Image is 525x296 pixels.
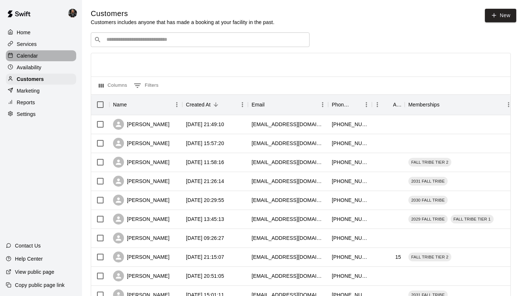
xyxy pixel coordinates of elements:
a: Availability [6,62,76,73]
div: Memberships [408,94,440,115]
div: Name [113,94,127,115]
img: Lauren Acker [68,9,77,17]
div: +18303853996 [332,253,368,261]
button: Menu [171,99,182,110]
a: Settings [6,109,76,120]
div: FALL TRIBE TIER 1 [451,215,494,223]
div: melissa05m@yahoo.com [252,272,324,280]
div: 2025-08-12 15:57:20 [186,140,224,147]
div: Email [252,94,265,115]
button: Sort [440,100,450,110]
span: FALL TRIBE TIER 2 [408,254,451,260]
div: [PERSON_NAME] [113,195,170,206]
button: Sort [265,100,275,110]
p: Help Center [15,255,43,262]
div: jess964@gmail.com [252,140,324,147]
div: Email [248,94,328,115]
div: Memberships [405,94,514,115]
button: Show filters [132,80,160,91]
a: Customers [6,74,76,85]
h5: Customers [91,9,275,19]
div: Age [372,94,405,115]
div: FALL TRIBE TIER 2 [408,253,451,261]
button: Menu [372,99,383,110]
p: Contact Us [15,242,41,249]
div: Phone Number [328,94,372,115]
a: New [485,9,516,22]
div: 2031 FALL TRIBE [408,177,448,186]
a: Services [6,39,76,50]
a: Marketing [6,85,76,96]
div: [PERSON_NAME] [113,252,170,262]
span: FALL TRIBE TIER 1 [451,216,494,222]
button: Menu [361,99,372,110]
button: Sort [383,100,393,110]
p: Customers [17,75,44,83]
div: Name [109,94,182,115]
div: [PERSON_NAME] [113,138,170,149]
a: Home [6,27,76,38]
div: 2025-08-12 11:58:16 [186,159,224,166]
div: 2030 FALL TRIBE [408,196,448,205]
span: 2029 FALL TRIBE [408,216,448,222]
div: Created At [186,94,211,115]
a: Calendar [6,50,76,61]
a: Reports [6,97,76,108]
div: smurista@gmail.com [252,178,324,185]
div: +12144984976 [332,178,368,185]
div: [PERSON_NAME] [113,233,170,244]
div: alishamrowland@gmail.com [252,196,324,204]
div: +15018894805 [332,196,368,204]
button: Menu [317,99,328,110]
div: nikki1246@hotmail.com [252,253,324,261]
div: FALL TRIBE TIER 2 [408,158,451,167]
div: [PERSON_NAME] [113,176,170,187]
div: 2025-08-11 13:45:13 [186,215,224,223]
div: [PERSON_NAME] [113,270,170,281]
div: 2025-08-10 21:15:07 [186,253,224,261]
div: +12103174458 [332,234,368,242]
button: Sort [211,100,221,110]
div: michellemarroquin81@gmail.com [252,121,324,128]
div: bbonugli@hotmail.com [252,159,324,166]
p: Services [17,40,37,48]
div: Age [393,94,401,115]
div: +12103135798 [332,159,368,166]
button: Sort [351,100,361,110]
p: Availability [17,64,42,71]
span: 2031 FALL TRIBE [408,178,448,184]
p: Customers includes anyone that has made a booking at your facility in the past. [91,19,275,26]
div: 2025-08-11 09:26:27 [186,234,224,242]
div: mandi5allen@gmail.com [252,234,324,242]
button: Menu [503,99,514,110]
p: Home [17,29,31,36]
span: FALL TRIBE TIER 2 [408,159,451,165]
div: Phone Number [332,94,351,115]
p: Reports [17,99,35,106]
p: Calendar [17,52,38,59]
div: [PERSON_NAME] [113,214,170,225]
div: [PERSON_NAME] [113,157,170,168]
div: 2025-08-10 20:51:05 [186,272,224,280]
p: View public page [15,268,54,276]
p: Copy public page link [15,281,65,289]
div: 2029 FALL TRIBE [408,215,448,223]
div: jstnwoodlee2011@gmail.com [252,215,324,223]
div: +19735575649 [332,272,368,280]
div: 2025-08-11 21:26:14 [186,178,224,185]
button: Sort [127,100,137,110]
div: 2025-08-11 20:29:55 [186,196,224,204]
button: Menu [237,99,248,110]
p: Marketing [17,87,40,94]
div: Lauren Acker [67,6,82,20]
div: +12103165948 [332,121,368,128]
p: Settings [17,110,36,118]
